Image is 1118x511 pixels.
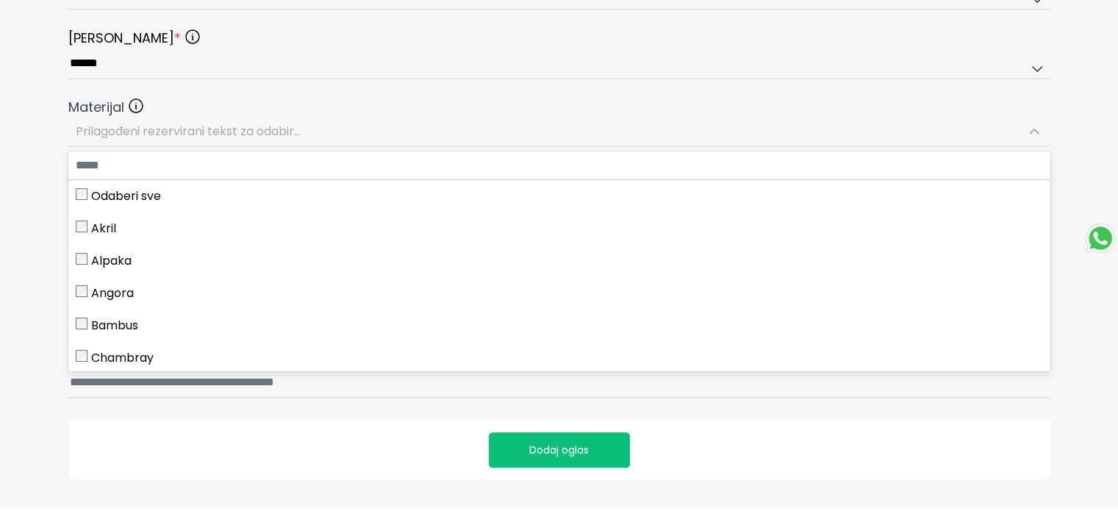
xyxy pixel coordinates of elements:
[91,317,138,335] span: Bambus
[91,349,154,367] span: Chambray
[91,252,132,270] span: Alpaka
[489,432,630,468] button: Dodaj oglas
[76,350,87,362] input: Chambray
[76,123,301,140] span: Prilagođeni rezervirani tekst za odabir...
[76,285,87,297] input: Angora
[68,368,1050,399] input: Dodaj tagove (nije obavezno)
[76,188,87,200] input: Odaberi sve
[68,28,181,49] span: [PERSON_NAME]
[76,221,87,232] input: Akril
[91,187,161,205] span: Odaberi sve
[68,97,124,118] span: Materijal
[91,285,134,302] span: Angora
[76,253,87,265] input: Alpaka
[91,220,116,237] span: Akril
[76,318,87,329] input: Bambus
